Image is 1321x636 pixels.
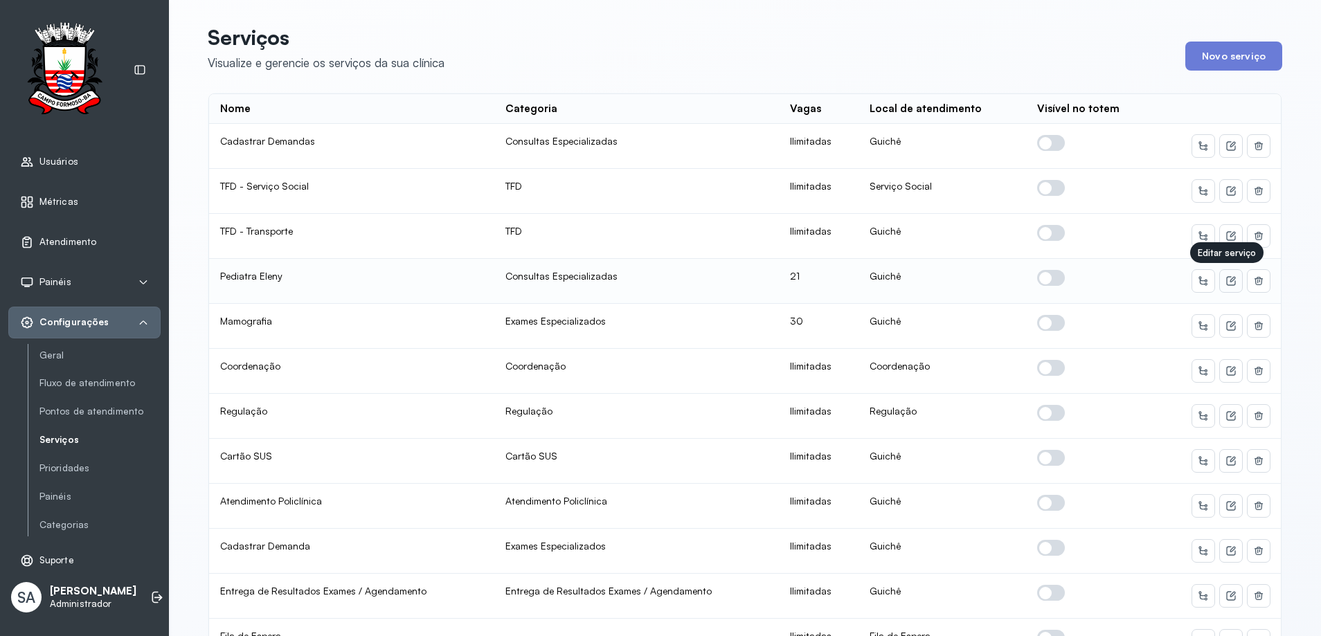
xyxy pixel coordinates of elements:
a: Atendimento [20,235,149,249]
a: Painéis [39,491,161,502]
td: Entrega de Resultados Exames / Agendamento [209,574,494,619]
div: Atendimento Policlínica [505,495,769,507]
div: Exames Especializados [505,540,769,552]
td: Guichê [859,304,1026,349]
td: Ilimitadas [779,574,859,619]
div: Nome [220,102,251,116]
td: Coordenação [859,349,1026,394]
a: Fluxo de atendimento [39,374,161,392]
a: Geral [39,349,161,361]
td: Regulação [859,394,1026,439]
td: Coordenação [209,349,494,394]
a: Categorias [39,516,161,534]
td: Ilimitadas [779,169,859,214]
span: Usuários [39,156,78,167]
a: Prioridades [39,460,161,477]
td: Regulação [209,394,494,439]
td: Ilimitadas [779,349,859,394]
a: Prioridades [39,462,161,474]
a: Categorias [39,519,161,531]
a: Fluxo de atendimento [39,377,161,389]
td: Cadastrar Demanda [209,529,494,574]
td: Guichê [859,529,1026,574]
div: Local de atendimento [870,102,982,116]
div: Coordenação [505,360,769,372]
a: Serviços [39,431,161,448]
td: Guichê [859,259,1026,304]
td: TFD - Transporte [209,214,494,259]
td: Atendimento Policlínica [209,484,494,529]
td: Mamografia [209,304,494,349]
span: Configurações [39,316,109,328]
p: Serviços [208,25,444,50]
div: Entrega de Resultados Exames / Agendamento [505,585,769,597]
td: Ilimitadas [779,124,859,169]
td: Ilimitadas [779,394,859,439]
p: Administrador [50,598,136,610]
div: TFD [505,180,769,192]
td: Cartão SUS [209,439,494,484]
td: TFD - Serviço Social [209,169,494,214]
td: Ilimitadas [779,214,859,259]
div: Consultas Especializadas [505,270,769,282]
button: Novo serviço [1185,42,1282,71]
div: Categoria [505,102,557,116]
a: Métricas [20,195,149,209]
div: Visualize e gerencie os serviços da sua clínica [208,55,444,70]
td: Guichê [859,124,1026,169]
a: Serviços [39,434,161,446]
div: Regulação [505,405,769,417]
a: Pontos de atendimento [39,406,161,417]
td: Serviço Social [859,169,1026,214]
p: [PERSON_NAME] [50,585,136,598]
td: Cadastrar Demandas [209,124,494,169]
span: Atendimento [39,236,96,248]
td: 30 [779,304,859,349]
span: Métricas [39,196,78,208]
td: Guichê [859,484,1026,529]
td: Ilimitadas [779,484,859,529]
div: Visível no totem [1037,102,1120,116]
a: Usuários [20,155,149,169]
td: 21 [779,259,859,304]
img: Logotipo do estabelecimento [15,22,114,118]
div: Cartão SUS [505,450,769,462]
a: Geral [39,347,161,364]
td: Pediatra Eleny [209,259,494,304]
td: Guichê [859,574,1026,619]
td: Guichê [859,214,1026,259]
div: TFD [505,225,769,237]
span: Painéis [39,276,71,288]
div: Vagas [790,102,821,116]
a: Painéis [39,488,161,505]
a: Pontos de atendimento [39,403,161,420]
div: Consultas Especializadas [505,135,769,147]
td: Ilimitadas [779,439,859,484]
td: Guichê [859,439,1026,484]
span: Suporte [39,554,74,566]
td: Ilimitadas [779,529,859,574]
div: Exames Especializados [505,315,769,327]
